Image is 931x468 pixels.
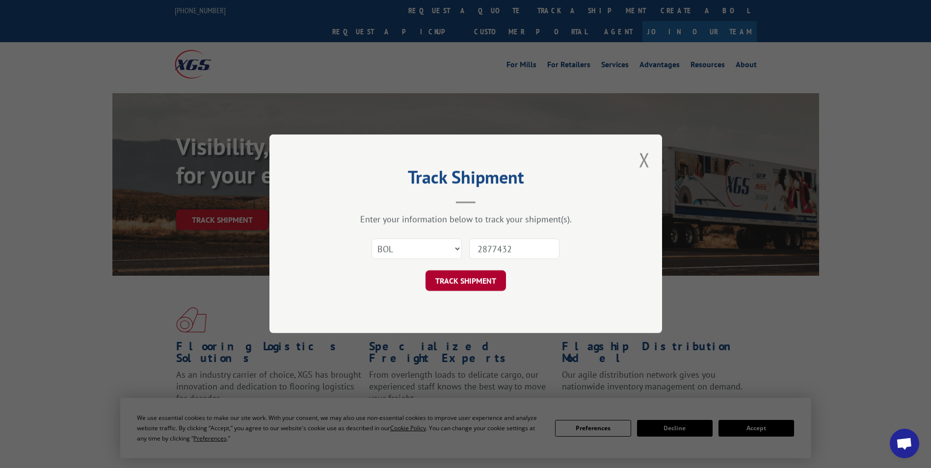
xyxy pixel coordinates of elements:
input: Number(s) [469,239,559,260]
div: Enter your information below to track your shipment(s). [319,214,613,225]
div: Open chat [890,429,919,458]
button: Close modal [639,147,650,173]
button: TRACK SHIPMENT [426,271,506,291]
h2: Track Shipment [319,170,613,189]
